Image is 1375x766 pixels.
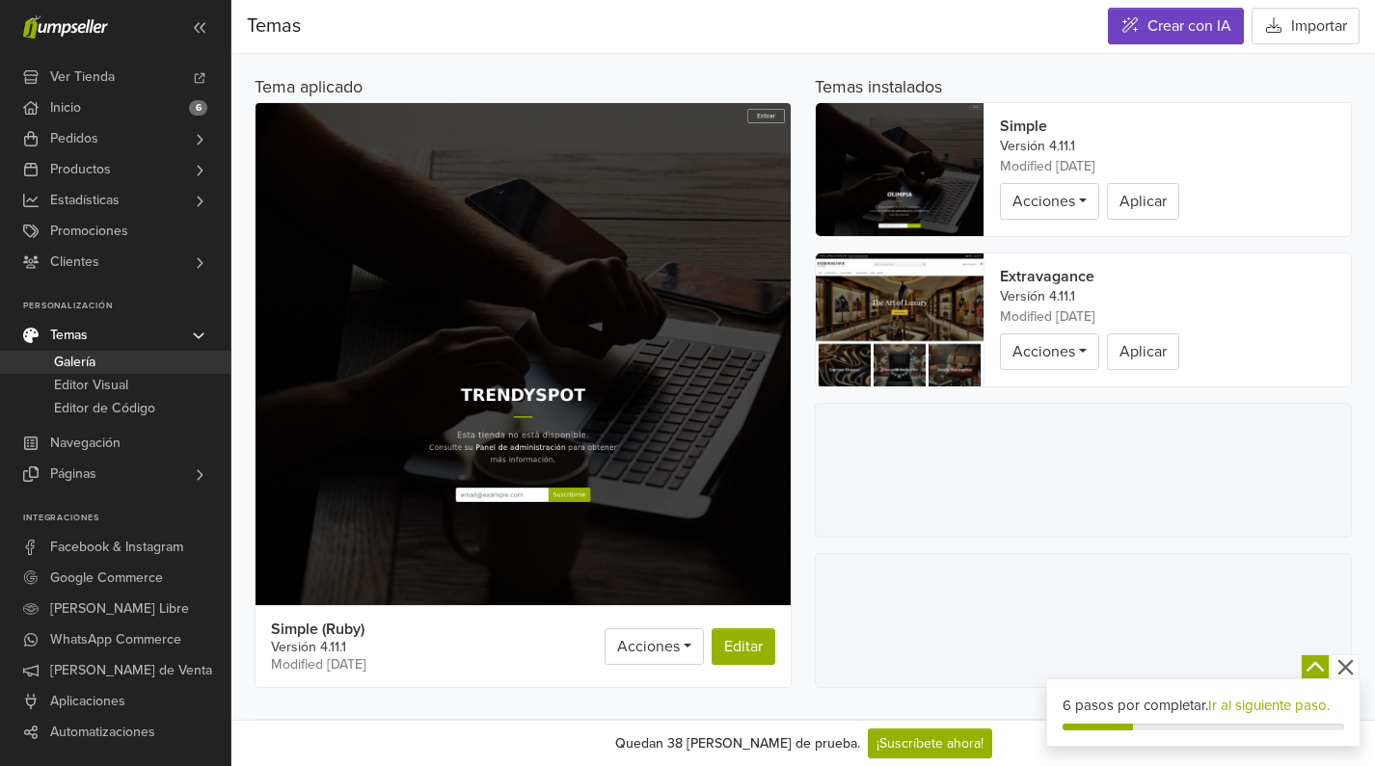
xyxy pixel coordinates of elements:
[50,459,96,489] span: Páginas
[271,621,366,637] span: Simple (Ruby)
[50,92,81,123] span: Inicio
[50,655,212,686] span: [PERSON_NAME] de Venta
[1000,333,1099,370] a: Acciones
[1000,140,1075,153] span: Versión 4.11.1
[50,686,125,717] span: Aplicaciones
[23,301,230,312] p: Personalización
[815,77,942,98] h5: Temas instalados
[712,628,775,665] a: Editar
[1000,160,1095,173] span: 2025-09-24 16:26
[50,320,88,351] span: Temas
[50,62,115,92] span: Ver Tienda
[615,733,860,753] div: Quedan 38 [PERSON_NAME] de prueba.
[271,641,346,654] a: Versión 4.11.1
[50,247,99,277] span: Clientes
[50,563,163,594] span: Google Commerce
[54,397,155,420] span: Editor de Código
[50,532,183,563] span: Facebook & Instagram
[50,216,128,247] span: Promociones
[247,14,301,38] span: Temas
[1000,119,1047,134] span: Simple
[816,103,984,236] img: Marcador de posición de tema Simple: una representación visual de una imagen de marcador de posic...
[605,628,704,665] a: Acciones
[50,154,111,185] span: Productos
[1208,697,1330,714] a: Ir al siguiente paso.
[868,728,992,758] a: ¡Suscríbete ahora!
[50,185,120,216] span: Estadísticas
[271,658,366,672] span: 2025-09-23 13:34
[1000,183,1099,220] a: Acciones
[189,100,207,116] span: 6
[1012,192,1075,211] span: Acciones
[50,624,181,655] span: WhatsApp Commerce
[1108,8,1244,44] a: Crear con IA
[1000,290,1075,304] span: Versión 4.11.1
[1012,342,1075,361] span: Acciones
[50,428,121,459] span: Navegación
[50,123,98,154] span: Pedidos
[1000,269,1094,284] span: Extravagance
[617,637,680,656] span: Acciones
[1063,695,1345,717] div: 6 pasos por completar.
[23,513,230,524] p: Integraciones
[816,253,984,386] img: Marcador de posición de tema Extravagance: una representación visual de una imagen de marcador de...
[1252,8,1360,44] button: Importar
[50,594,189,624] span: [PERSON_NAME] Libre
[1107,183,1179,220] button: Aplicar
[54,374,128,397] span: Editor Visual
[54,351,95,374] span: Galería
[255,77,792,98] h5: Tema aplicado
[1107,333,1179,370] button: Aplicar
[50,717,155,748] span: Automatizaciones
[1000,310,1095,324] span: 2025-09-23 13:31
